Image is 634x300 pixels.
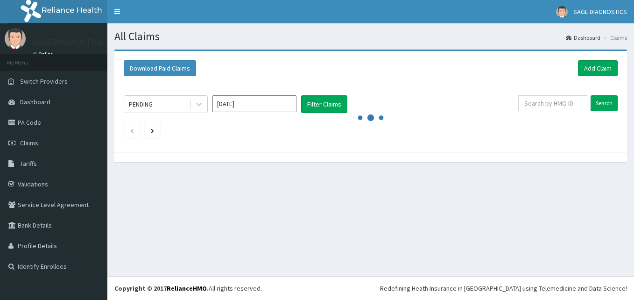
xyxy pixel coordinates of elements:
svg: audio-loading [357,104,385,132]
strong: Copyright © 2017 . [114,284,209,293]
img: User Image [556,6,568,18]
a: Online [33,51,55,57]
a: Dashboard [566,34,600,42]
footer: All rights reserved. [107,276,634,300]
div: PENDING [129,100,153,109]
span: Dashboard [20,98,50,106]
input: Search [591,95,618,111]
button: Filter Claims [301,95,347,113]
a: Previous page [130,126,134,135]
input: Search by HMO ID [518,95,587,111]
button: Download Paid Claims [124,60,196,76]
input: Select Month and Year [212,95,296,112]
a: RelianceHMO [167,284,207,293]
span: Tariffs [20,159,37,168]
span: Claims [20,139,38,147]
li: Claims [601,34,627,42]
span: Switch Providers [20,77,68,86]
div: Redefining Heath Insurance in [GEOGRAPHIC_DATA] using Telemedicine and Data Science! [380,284,627,293]
a: Next page [151,126,154,135]
p: SAGE DIAGNOSTICS [33,38,103,46]
h1: All Claims [114,30,627,43]
img: User Image [5,28,26,49]
a: Add Claim [578,60,618,76]
span: SAGE DIAGNOSTICS [573,7,627,16]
